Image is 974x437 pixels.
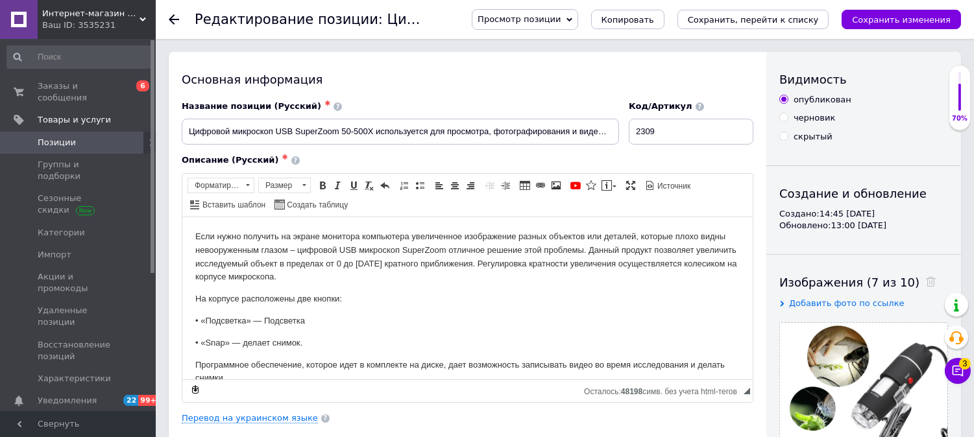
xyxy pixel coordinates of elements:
span: Описание (Русский) [182,155,278,165]
a: Полужирный (Ctrl+B) [315,178,330,193]
button: Сохранить, перейти к списку [677,10,829,29]
a: Вставить сообщение [600,178,618,193]
span: Вставить шаблон [201,200,265,211]
a: Курсив (Ctrl+I) [331,178,345,193]
span: Копировать [602,15,654,25]
span: Позиции [38,137,76,148]
a: Размер [258,178,311,193]
a: Подчеркнутый (Ctrl+U) [347,178,361,193]
a: Отменить (Ctrl+Z) [378,178,392,193]
div: 70% [949,114,970,123]
button: Копировать [591,10,664,29]
a: По правому краю [463,178,478,193]
iframe: Визуальный текстовый редактор, 4D35F9E4-569F-45C3-9C62-6348AB178CB7 [182,217,753,379]
span: ✱ [324,99,330,108]
a: Уменьшить отступ [483,178,497,193]
a: Убрать форматирование [362,178,376,193]
div: Изображения (7 из 10) [779,274,948,290]
span: Просмотр позиции [478,14,561,24]
span: Название позиции (Русский) [182,101,321,111]
span: Восстановление позиций [38,339,120,362]
a: Сделать резервную копию сейчас [188,383,202,397]
p: Программное обеспечение, которое идет в комплекте на диске, дает возможность записывать видео во ... [13,141,557,169]
span: 99+ [138,395,160,406]
span: Добавить фото по ссылке [789,298,905,308]
button: Чат с покупателем3 [945,358,971,384]
a: По левому краю [432,178,446,193]
span: ✱ [282,153,287,161]
a: Изображение [549,178,563,193]
p: Если нужно получить на экране монитора компьютера увеличенное изображение разных объектов или дет... [13,13,557,67]
div: опубликован [794,94,851,106]
span: Группы и подборки [38,159,120,182]
span: 3 [959,355,971,367]
div: Ваш ID: 3535231 [42,19,156,31]
a: Добавить видео с YouTube [568,178,583,193]
span: Размер [259,178,298,193]
div: Создание и обновление [779,185,948,202]
span: 22 [123,395,138,406]
div: Подсчет символов [584,384,744,396]
a: Увеличить отступ [498,178,513,193]
span: Код/Артикул [629,101,692,111]
span: Уведомления [38,395,97,407]
p: На корпусе расположены две кнопки: [13,75,557,89]
span: 48198 [621,387,642,396]
a: Форматирование [188,178,254,193]
a: Таблица [518,178,532,193]
span: Интернет-магазин электроники [42,8,140,19]
span: Импорт [38,249,71,261]
a: Вставить иконку [584,178,598,193]
a: Источник [643,178,692,193]
div: Вернуться назад [169,14,179,25]
span: 6 [136,80,149,91]
i: Сохранить, перейти к списку [688,15,819,25]
div: 70% Качество заполнения [949,65,971,130]
span: Создать таблицу [285,200,348,211]
a: Вставить / удалить нумерованный список [397,178,411,193]
a: Вставить / удалить маркированный список [413,178,427,193]
p: • «Подсветка» ― Подсветка [13,97,557,111]
span: Заказы и сообщения [38,80,120,104]
div: черновик [794,112,835,124]
a: Вставить шаблон [188,197,267,211]
span: Категории [38,227,85,239]
span: Форматирование [188,178,241,193]
span: Сезонные скидки [38,193,120,216]
input: Поиск [6,45,153,69]
span: Источник [655,181,690,192]
span: Удаленные позиции [38,305,120,328]
i: Сохранить изменения [852,15,951,25]
input: Например, H&M женское платье зеленое 38 размер вечернее макси с блестками [182,119,619,145]
a: Перевод на украинском языке [182,413,318,423]
a: По центру [448,178,462,193]
button: Сохранить изменения [842,10,961,29]
a: Создать таблицу [273,197,350,211]
span: Товары и услуги [38,114,111,126]
div: скрытый [794,131,833,143]
div: Видимость [779,71,948,88]
a: Развернуть [624,178,638,193]
p: • «Snap» ― делает снимок. [13,119,557,133]
div: Основная информация [182,71,753,88]
span: Перетащите для изменения размера [744,388,750,394]
div: Создано: 14:45 [DATE] [779,208,948,220]
span: Акции и промокоды [38,271,120,294]
div: Обновлено: 13:00 [DATE] [779,220,948,231]
a: Вставить/Редактировать ссылку (Ctrl+L) [533,178,548,193]
span: Характеристики [38,373,111,384]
